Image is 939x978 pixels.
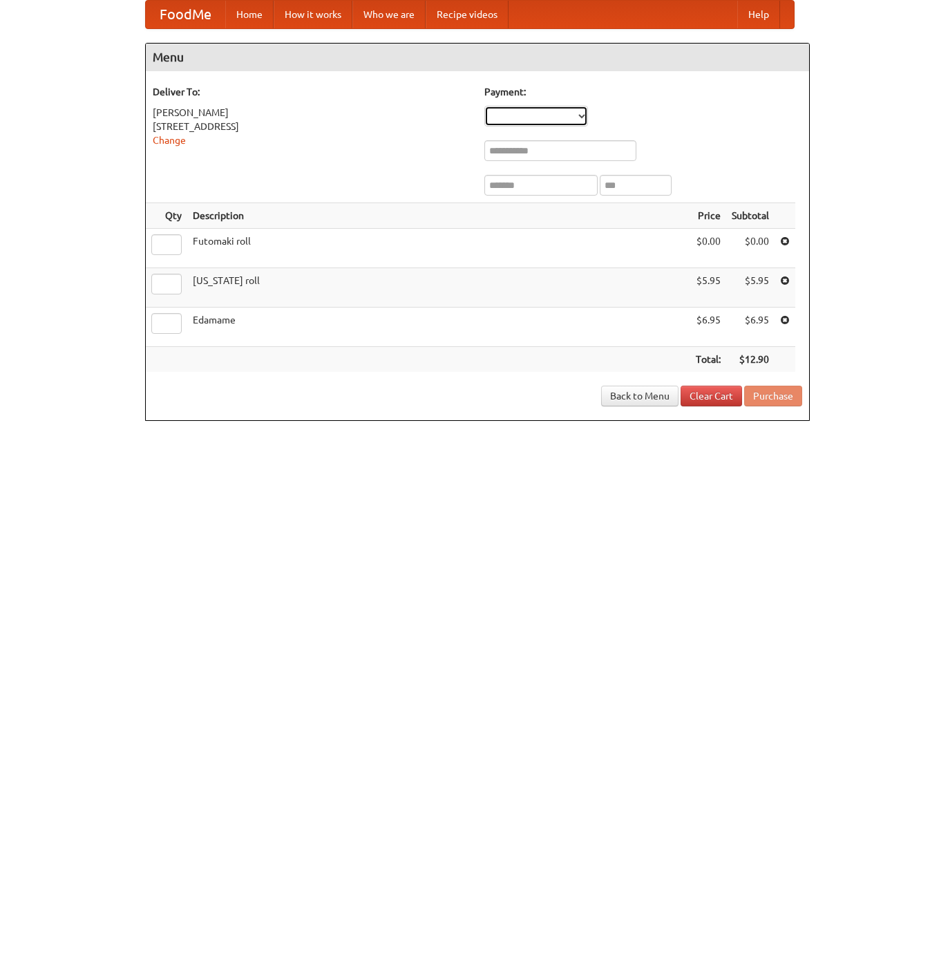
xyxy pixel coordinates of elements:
h5: Deliver To: [153,85,471,99]
td: $5.95 [690,268,726,308]
a: FoodMe [146,1,225,28]
button: Purchase [744,386,802,406]
td: Futomaki roll [187,229,690,268]
div: [PERSON_NAME] [153,106,471,120]
td: $5.95 [726,268,775,308]
th: $12.90 [726,347,775,373]
td: $6.95 [726,308,775,347]
a: Home [225,1,274,28]
div: [STREET_ADDRESS] [153,120,471,133]
th: Subtotal [726,203,775,229]
a: Who we are [352,1,426,28]
th: Price [690,203,726,229]
td: $0.00 [690,229,726,268]
h5: Payment: [484,85,802,99]
a: How it works [274,1,352,28]
td: $6.95 [690,308,726,347]
td: [US_STATE] roll [187,268,690,308]
a: Clear Cart [681,386,742,406]
h4: Menu [146,44,809,71]
a: Help [737,1,780,28]
td: Edamame [187,308,690,347]
a: Back to Menu [601,386,679,406]
td: $0.00 [726,229,775,268]
a: Change [153,135,186,146]
a: Recipe videos [426,1,509,28]
th: Qty [146,203,187,229]
th: Total: [690,347,726,373]
th: Description [187,203,690,229]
